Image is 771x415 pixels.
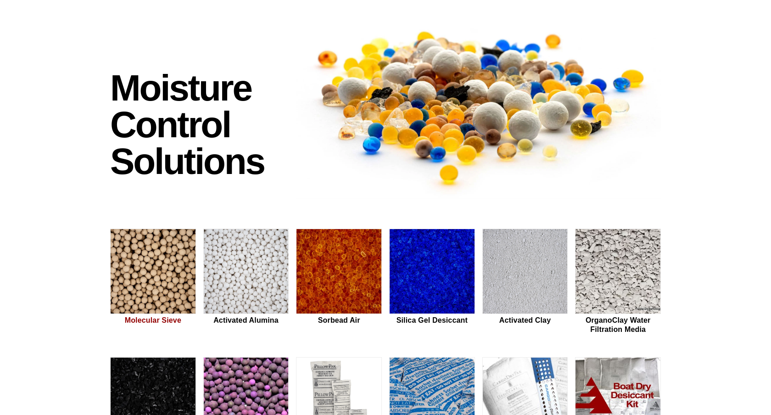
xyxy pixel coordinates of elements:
a: Activated Clay [482,229,568,335]
a: Activated Alumina [203,229,289,335]
h2: Activated Clay [482,316,568,325]
h2: Molecular Sieve [110,316,196,325]
h2: Sorbead Air [296,316,382,325]
h2: OrganoClay Water Filtration Media [575,316,661,333]
a: OrganoClay Water Filtration Media [575,229,661,335]
img: Image [296,14,661,199]
a: Silica Gel Desiccant [389,229,475,335]
h2: Silica Gel Desiccant [389,316,475,325]
a: Molecular Sieve [110,229,196,335]
a: Sorbead Air [296,229,382,335]
h2: Activated Alumina [203,316,289,325]
h1: Moisture Control Solutions [110,70,287,180]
